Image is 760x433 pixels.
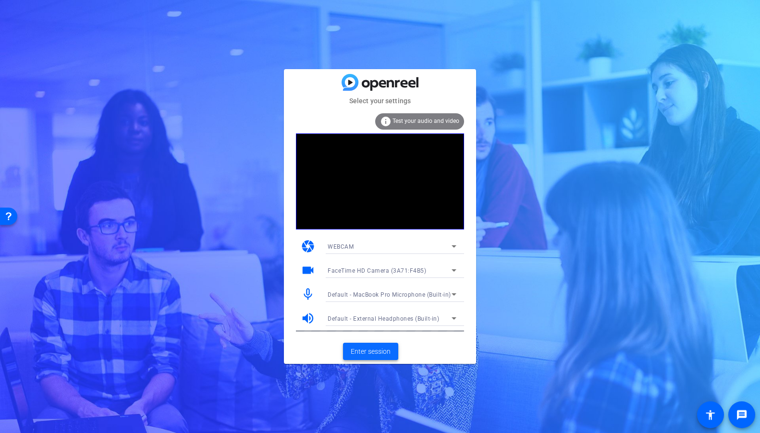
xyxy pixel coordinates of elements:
[380,116,392,127] mat-icon: info
[328,315,439,322] span: Default - External Headphones (Built-in)
[342,74,418,91] img: blue-gradient.svg
[705,409,716,421] mat-icon: accessibility
[328,267,426,274] span: FaceTime HD Camera (3A71:F4B5)
[301,263,315,277] mat-icon: videocam
[328,291,451,298] span: Default - MacBook Pro Microphone (Built-in)
[351,347,391,357] span: Enter session
[284,96,476,106] mat-card-subtitle: Select your settings
[736,409,748,421] mat-icon: message
[301,239,315,253] mat-icon: camera
[328,243,354,250] span: WEBCAM
[392,118,459,124] span: Test your audio and video
[301,287,315,301] mat-icon: mic_none
[301,311,315,325] mat-icon: volume_up
[343,343,398,360] button: Enter session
